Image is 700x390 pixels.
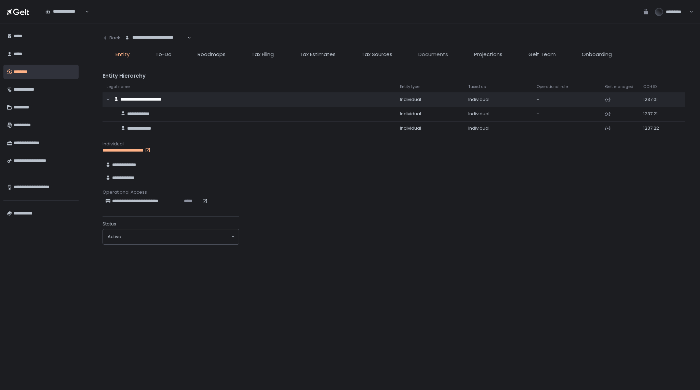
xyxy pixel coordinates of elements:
[198,51,226,58] span: Roadmaps
[116,51,130,58] span: Entity
[41,5,89,19] div: Search for option
[108,234,121,240] span: active
[468,125,528,131] div: Individual
[400,96,460,103] div: Individual
[103,72,690,80] div: Entity Hierarchy
[643,125,666,131] div: 1237.22
[643,111,666,117] div: 1237.21
[400,111,460,117] div: Individual
[103,229,239,244] div: Search for option
[103,31,120,45] button: Back
[643,84,657,89] span: CCH ID
[537,125,597,131] div: -
[468,84,486,89] span: Taxed as
[103,221,116,227] span: Status
[643,96,666,103] div: 1237.01
[537,111,597,117] div: -
[103,189,690,195] div: Operational Access
[474,51,502,58] span: Projections
[528,51,556,58] span: Gelt Team
[362,51,392,58] span: Tax Sources
[468,96,528,103] div: Individual
[103,35,120,41] div: Back
[252,51,274,58] span: Tax Filing
[605,84,633,89] span: Gelt managed
[537,96,597,103] div: -
[125,41,187,48] input: Search for option
[400,84,419,89] span: Entity type
[582,51,612,58] span: Onboarding
[156,51,172,58] span: To-Do
[121,233,231,240] input: Search for option
[45,15,85,22] input: Search for option
[400,125,460,131] div: Individual
[107,84,130,89] span: Legal name
[300,51,336,58] span: Tax Estimates
[103,141,690,147] div: Individual
[418,51,448,58] span: Documents
[468,111,528,117] div: Individual
[537,84,568,89] span: Operational role
[120,31,191,45] div: Search for option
